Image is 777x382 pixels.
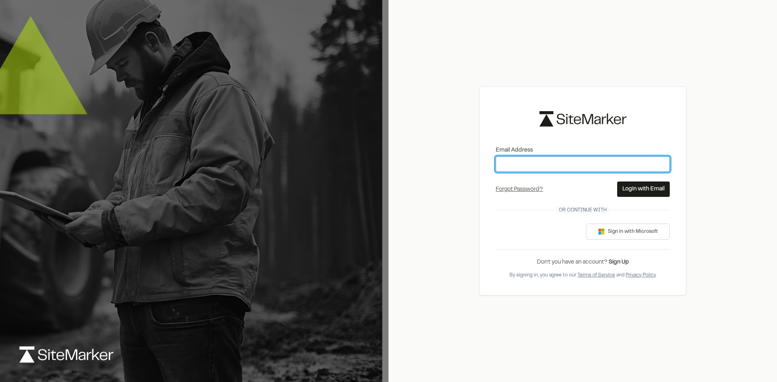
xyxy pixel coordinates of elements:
label: Email Address [496,146,670,155]
button: Privacy Policy [626,272,656,279]
button: Sign in with Microsoft [586,224,670,240]
button: Login with Email [617,182,670,197]
a: Forgot Password? [496,187,543,192]
span: Or continue with [556,207,610,214]
img: logo-black-rebrand.svg [539,111,626,126]
div: Don’t you have an account? [496,258,670,267]
a: Sign Up [609,260,629,265]
div: By signing in, you agree to our and [496,272,670,279]
button: Terms of Service [577,272,615,279]
img: logo-white-rebrand.svg [19,346,113,363]
iframe: Sign in with Google Button [492,223,574,241]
